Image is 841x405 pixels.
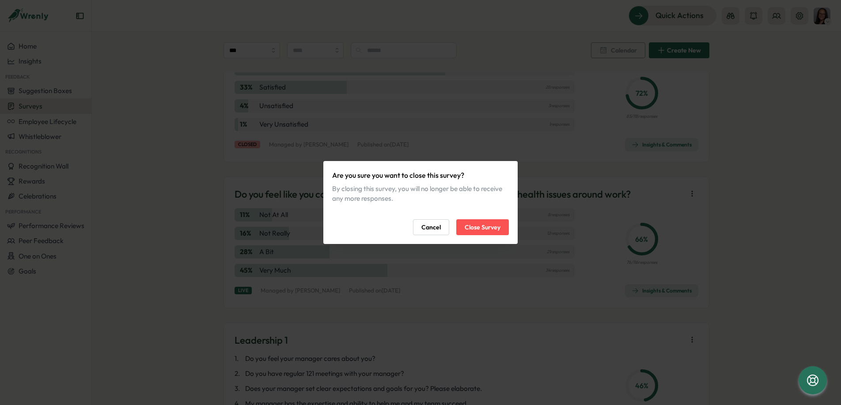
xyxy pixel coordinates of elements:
[465,220,500,235] span: Close Survey
[332,170,509,181] p: Are you sure you want to close this survey?
[332,184,509,203] div: By closing this survey, you will no longer be able to receive any more responses.
[456,219,509,235] button: Close Survey
[413,219,449,235] button: Cancel
[421,220,441,235] span: Cancel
